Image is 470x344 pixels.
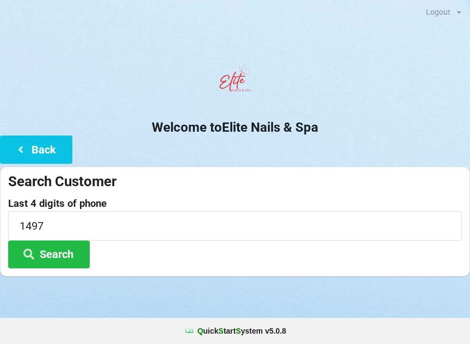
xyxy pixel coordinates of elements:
span: Q [197,327,203,335]
div: Search Customer [8,173,462,191]
span: S [219,327,224,335]
div: Logout [426,8,450,16]
b: uick tart ystem v 5.0.8 [197,325,286,336]
button: Search [8,241,90,268]
input: 0000 [8,211,462,240]
img: favicon.ico [184,325,195,336]
span: S [236,327,240,335]
label: Last 4 digits of phone [8,198,462,209]
img: EliteNailsSpa-Logo1.png [213,59,257,103]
